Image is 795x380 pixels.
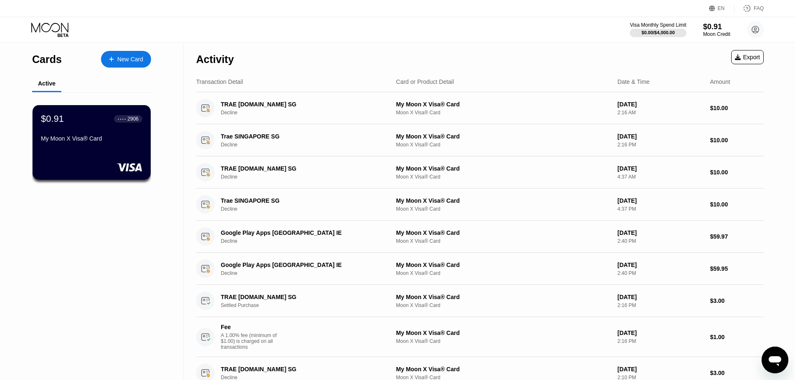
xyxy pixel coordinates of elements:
div: [DATE] [618,165,704,172]
div: 4:37 PM [618,206,704,212]
div: Decline [221,110,395,116]
div: [DATE] [618,229,704,236]
div: A 1.00% fee (minimum of $1.00) is charged on all transactions [221,332,283,350]
div: EN [709,4,734,13]
div: TRAE [DOMAIN_NAME] SGDeclineMy Moon X Visa® CardMoon X Visa® Card[DATE]4:37 AM$10.00 [196,156,764,189]
div: [DATE] [618,366,704,372]
div: Visa Monthly Spend Limit [630,22,686,28]
div: Decline [221,270,395,276]
div: Active [38,80,56,87]
div: Decline [221,174,395,180]
div: Fee [221,324,279,330]
div: $10.00 [710,201,764,208]
div: 2:40 PM [618,238,704,244]
div: [DATE] [618,101,704,108]
div: 4:37 AM [618,174,704,180]
div: Export [735,54,760,60]
div: My Moon X Visa® Card [41,135,142,142]
div: $0.91● ● ● ●2906My Moon X Visa® Card [33,105,151,180]
div: [DATE] [618,133,704,140]
div: Moon X Visa® Card [396,302,611,308]
div: Settled Purchase [221,302,395,308]
div: TRAE [DOMAIN_NAME] SG [221,165,383,172]
div: Card or Product Detail [396,78,454,85]
div: TRAE [DOMAIN_NAME] SG [221,101,383,108]
div: $3.00 [710,370,764,376]
div: My Moon X Visa® Card [396,294,611,300]
div: [DATE] [618,262,704,268]
div: $0.00 / $4,000.00 [641,30,675,35]
div: My Moon X Visa® Card [396,197,611,204]
div: Export [731,50,764,64]
div: 2906 [127,116,139,122]
div: [DATE] [618,197,704,204]
div: Activity [196,53,234,65]
div: $3.00 [710,297,764,304]
div: $10.00 [710,137,764,143]
div: TRAE [DOMAIN_NAME] SGSettled PurchaseMy Moon X Visa® CardMoon X Visa® Card[DATE]2:16 PM$3.00 [196,285,764,317]
div: $10.00 [710,105,764,111]
div: My Moon X Visa® Card [396,133,611,140]
div: 2:16 PM [618,338,704,344]
div: $59.95 [710,265,764,272]
div: FAQ [734,4,764,13]
div: FAQ [754,5,764,11]
div: My Moon X Visa® Card [396,366,611,372]
div: My Moon X Visa® Card [396,101,611,108]
iframe: Button to launch messaging window [762,347,788,373]
div: Moon X Visa® Card [396,238,611,244]
div: FeeA 1.00% fee (minimum of $1.00) is charged on all transactionsMy Moon X Visa® CardMoon X Visa® ... [196,317,764,357]
div: 2:40 PM [618,270,704,276]
div: Moon Credit [703,31,730,37]
div: Moon X Visa® Card [396,338,611,344]
div: 2:16 PM [618,302,704,308]
div: Moon X Visa® Card [396,206,611,212]
div: $0.91 [703,23,730,31]
div: Google Play Apps [GEOGRAPHIC_DATA] IE [221,262,383,268]
div: Visa Monthly Spend Limit$0.00/$4,000.00 [630,22,686,37]
div: Moon X Visa® Card [396,270,611,276]
div: 2:16 PM [618,142,704,148]
div: ● ● ● ● [118,118,126,120]
div: Trae SINGAPORE SGDeclineMy Moon X Visa® CardMoon X Visa® Card[DATE]4:37 PM$10.00 [196,189,764,221]
div: 2:16 AM [618,110,704,116]
div: TRAE [DOMAIN_NAME] SGDeclineMy Moon X Visa® CardMoon X Visa® Card[DATE]2:16 AM$10.00 [196,92,764,124]
div: $59.97 [710,233,764,240]
div: Google Play Apps [GEOGRAPHIC_DATA] IEDeclineMy Moon X Visa® CardMoon X Visa® Card[DATE]2:40 PM$59.97 [196,221,764,253]
div: My Moon X Visa® Card [396,229,611,236]
div: TRAE [DOMAIN_NAME] SG [221,366,383,372]
div: Date & Time [618,78,650,85]
div: My Moon X Visa® Card [396,330,611,336]
div: EN [718,5,725,11]
div: TRAE [DOMAIN_NAME] SG [221,294,383,300]
div: Moon X Visa® Card [396,142,611,148]
div: [DATE] [618,330,704,336]
div: Transaction Detail [196,78,243,85]
div: Moon X Visa® Card [396,110,611,116]
div: Trae SINGAPORE SG [221,197,383,204]
div: Google Play Apps [GEOGRAPHIC_DATA] IEDeclineMy Moon X Visa® CardMoon X Visa® Card[DATE]2:40 PM$59.95 [196,253,764,285]
div: Trae SINGAPORE SG [221,133,383,140]
div: Decline [221,206,395,212]
div: $0.91Moon Credit [703,23,730,37]
div: $1.00 [710,334,764,340]
div: Amount [710,78,730,85]
div: My Moon X Visa® Card [396,262,611,268]
div: $10.00 [710,169,764,176]
div: My Moon X Visa® Card [396,165,611,172]
div: Trae SINGAPORE SGDeclineMy Moon X Visa® CardMoon X Visa® Card[DATE]2:16 PM$10.00 [196,124,764,156]
div: $0.91 [41,113,64,124]
div: Cards [32,53,62,65]
div: Decline [221,238,395,244]
div: New Card [101,51,151,68]
div: Decline [221,142,395,148]
div: [DATE] [618,294,704,300]
div: Google Play Apps [GEOGRAPHIC_DATA] IE [221,229,383,236]
div: Moon X Visa® Card [396,174,611,180]
div: New Card [117,56,143,63]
